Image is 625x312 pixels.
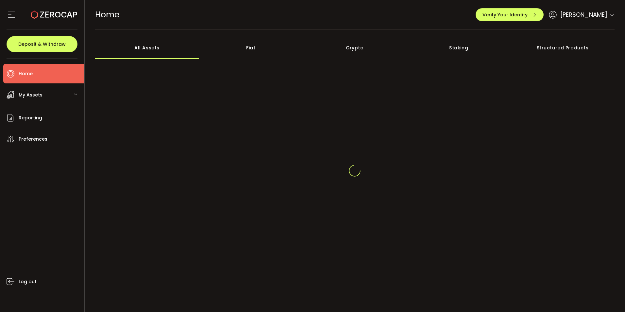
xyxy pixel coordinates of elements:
[95,9,119,20] span: Home
[199,36,303,59] div: Fiat
[7,36,77,52] button: Deposit & Withdraw
[19,90,42,100] span: My Assets
[19,69,33,78] span: Home
[19,277,37,286] span: Log out
[476,8,544,21] button: Verify Your Identity
[407,36,511,59] div: Staking
[511,36,615,59] div: Structured Products
[560,10,607,19] span: [PERSON_NAME]
[19,113,42,123] span: Reporting
[19,134,47,144] span: Preferences
[18,42,66,46] span: Deposit & Withdraw
[482,12,528,17] span: Verify Your Identity
[95,36,199,59] div: All Assets
[303,36,407,59] div: Crypto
